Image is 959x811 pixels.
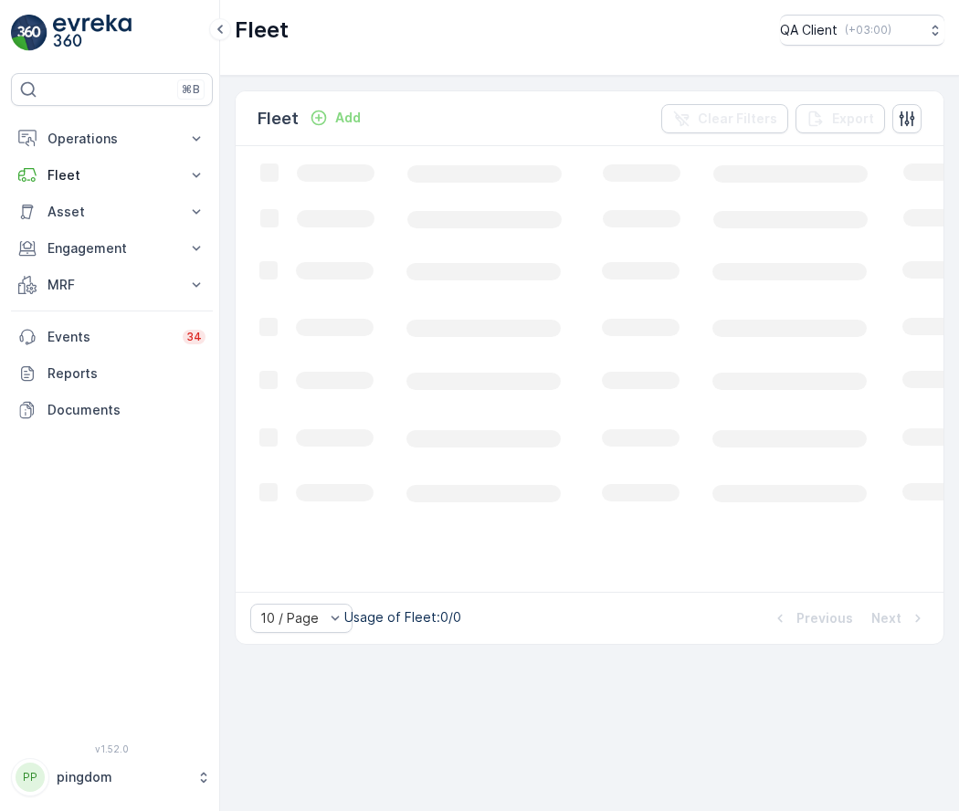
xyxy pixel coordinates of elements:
[11,194,213,230] button: Asset
[11,355,213,392] a: Reports
[11,121,213,157] button: Operations
[16,763,45,792] div: PP
[11,157,213,194] button: Fleet
[47,166,176,184] p: Fleet
[871,609,901,627] p: Next
[57,768,187,786] p: pingdom
[796,104,885,133] button: Export
[796,609,853,627] p: Previous
[47,401,205,419] p: Documents
[47,203,176,221] p: Asset
[769,607,855,629] button: Previous
[47,276,176,294] p: MRF
[235,16,289,45] p: Fleet
[11,15,47,51] img: logo
[780,15,944,46] button: QA Client(+03:00)
[11,230,213,267] button: Engagement
[335,109,361,127] p: Add
[869,607,929,629] button: Next
[11,392,213,428] a: Documents
[53,15,132,51] img: logo_light-DOdMpM7g.png
[780,21,838,39] p: QA Client
[832,110,874,128] p: Export
[47,364,205,383] p: Reports
[344,608,461,627] p: Usage of Fleet : 0/0
[47,239,176,258] p: Engagement
[661,104,788,133] button: Clear Filters
[11,743,213,754] span: v 1.52.0
[11,758,213,796] button: PPpingdom
[258,106,299,132] p: Fleet
[845,23,891,37] p: ( +03:00 )
[302,107,368,129] button: Add
[47,328,172,346] p: Events
[11,267,213,303] button: MRF
[698,110,777,128] p: Clear Filters
[11,319,213,355] a: Events34
[182,82,200,97] p: ⌘B
[186,330,202,344] p: 34
[47,130,176,148] p: Operations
